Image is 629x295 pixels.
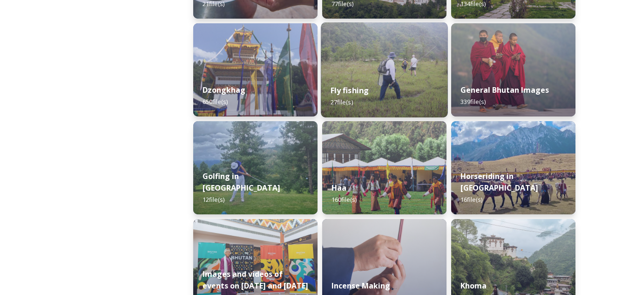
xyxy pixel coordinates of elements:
[451,121,575,214] img: Horseriding%2520in%2520Bhutan2.JPG
[322,121,446,214] img: Haa%2520Summer%2520Festival1.jpeg
[451,23,575,117] img: MarcusWestbergBhutanHiRes-23.jpg
[460,195,482,204] span: 16 file(s)
[193,23,318,117] img: Festival%2520Header.jpg
[331,195,357,204] span: 160 file(s)
[331,85,369,96] strong: Fly fishing
[331,183,346,193] strong: Haa
[203,171,280,193] strong: Golfing in [GEOGRAPHIC_DATA]
[203,85,245,95] strong: Dzongkhag
[331,98,353,106] span: 27 file(s)
[203,269,308,291] strong: Images and videos of events on [DATE] and [DATE]
[331,281,390,291] strong: Incense Making
[203,195,224,204] span: 12 file(s)
[460,281,487,291] strong: Khoma
[460,97,486,106] span: 339 file(s)
[321,22,447,117] img: by%2520Ugyen%2520Wangchuk14.JPG
[460,85,549,95] strong: General Bhutan Images
[193,121,318,214] img: IMG_0877.jpeg
[203,97,228,106] span: 650 file(s)
[460,171,538,193] strong: Horseriding in [GEOGRAPHIC_DATA]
